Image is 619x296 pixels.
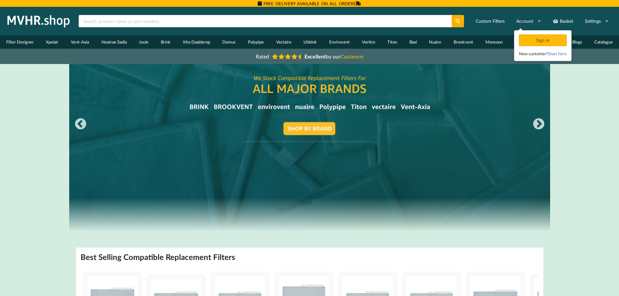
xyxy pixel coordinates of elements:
a: Start here [548,51,567,56]
a: Vectaire [270,35,298,49]
a: Custom Filters [471,15,509,27]
button: Next [532,118,545,131]
a: Account [512,15,545,27]
span: Rated [256,53,269,59]
h2: Best Selling Compatible Replacement Filters [81,252,235,262]
span: by our [304,53,363,59]
a: Itho Daalderop [177,35,216,49]
a: Brookvent [447,35,479,49]
a: Nuaire [423,35,448,49]
a: Settings [581,15,613,27]
a: Heatrae Sadia [95,35,133,49]
b: Excellent [304,53,326,59]
a: Brink [155,35,177,49]
div: New customer? [519,50,567,57]
a: Vent-Axia [65,35,95,49]
img: mvhr.shop.png [5,13,73,29]
a: Envirovent [323,35,356,49]
a: Vortice [356,35,381,49]
button: Previous [74,118,87,131]
a: Domus [216,35,242,49]
a: Airflow [509,35,535,49]
a: Monsoon [479,35,509,49]
a: Basket [548,15,577,27]
input: Search product name or part number... [79,15,452,27]
a: Catalogue [588,35,619,49]
i: Customers [341,53,363,59]
div: Sign in [519,34,567,46]
a: Rated Excellentby ourCustomers [251,51,368,62]
a: Ubbink [297,35,323,49]
a: Titon [381,35,403,49]
a: Joule [133,35,155,49]
a: Baxi [403,35,423,49]
a: Sign in [519,37,568,43]
a: Xpelair [40,35,65,49]
a: Polypipe [242,35,270,49]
